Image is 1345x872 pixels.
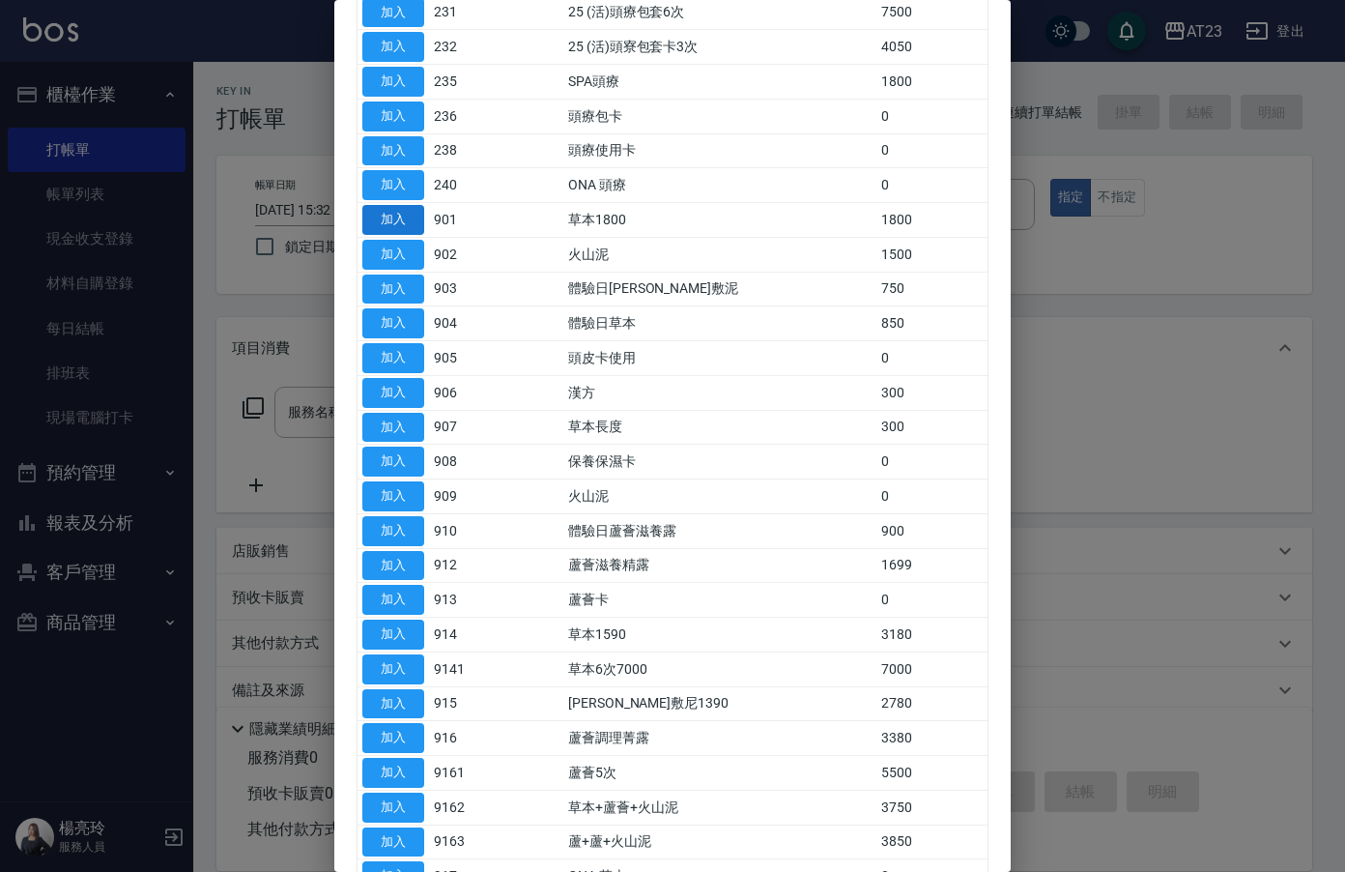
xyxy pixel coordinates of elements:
td: 4050 [876,30,987,65]
td: 915 [429,686,500,721]
td: 3850 [876,825,987,859]
button: 加入 [362,102,424,131]
td: 0 [876,133,987,168]
td: 火山泥 [563,237,876,272]
td: 1800 [876,203,987,238]
td: ONA 頭療 [563,168,876,203]
td: 0 [876,99,987,133]
td: 910 [429,513,500,548]
td: 909 [429,480,500,514]
td: 0 [876,480,987,514]
td: 保養保濕卡 [563,445,876,480]
td: 904 [429,306,500,341]
td: 草本+蘆薈+火山泥 [563,790,876,825]
button: 加入 [362,32,424,62]
td: 草本1590 [563,618,876,653]
td: 913 [429,583,500,618]
td: 5500 [876,756,987,791]
td: 850 [876,306,987,341]
button: 加入 [362,447,424,477]
td: 3380 [876,721,987,756]
button: 加入 [362,240,424,270]
td: 1699 [876,548,987,583]
td: [PERSON_NAME]敷尼1390 [563,686,876,721]
td: 9141 [429,652,500,686]
td: 300 [876,375,987,410]
td: 1500 [876,237,987,272]
td: 900 [876,513,987,548]
td: 750 [876,272,987,306]
td: 頭皮卡使用 [563,341,876,376]
td: 蘆薈卡 [563,583,876,618]
button: 加入 [362,551,424,581]
td: 7000 [876,652,987,686]
button: 加入 [362,793,424,823]
td: 蘆薈5次 [563,756,876,791]
button: 加入 [362,620,424,650]
td: 蘆+蘆+火山泥 [563,825,876,859]
td: 漢方 [563,375,876,410]
td: 9163 [429,825,500,859]
td: 1800 [876,65,987,100]
td: 238 [429,133,500,168]
td: 0 [876,168,987,203]
td: 912 [429,548,500,583]
td: 體驗日草本 [563,306,876,341]
td: 0 [876,445,987,480]
td: 蘆薈調理菁露 [563,721,876,756]
td: 3180 [876,618,987,653]
button: 加入 [362,516,424,546]
button: 加入 [362,343,424,373]
td: 300 [876,410,987,445]
td: 體驗日蘆薈滋養露 [563,513,876,548]
td: 902 [429,237,500,272]
td: 916 [429,721,500,756]
td: 2780 [876,686,987,721]
td: 草本長度 [563,410,876,445]
td: 914 [429,618,500,653]
td: 905 [429,341,500,376]
td: 25 (活)頭寮包套卡3次 [563,30,876,65]
button: 加入 [362,67,424,97]
td: 0 [876,583,987,618]
td: 907 [429,410,500,445]
button: 加入 [362,170,424,200]
button: 加入 [362,308,424,338]
td: 3750 [876,790,987,825]
button: 加入 [362,828,424,857]
button: 加入 [362,585,424,615]
button: 加入 [362,205,424,235]
td: 草本1800 [563,203,876,238]
td: 火山泥 [563,480,876,514]
button: 加入 [362,378,424,408]
td: 908 [429,445,500,480]
td: 頭療使用卡 [563,133,876,168]
button: 加入 [362,481,424,511]
button: 加入 [362,758,424,788]
td: 235 [429,65,500,100]
button: 加入 [362,723,424,753]
td: 906 [429,375,500,410]
button: 加入 [362,136,424,166]
td: 頭療包卡 [563,99,876,133]
td: 0 [876,341,987,376]
td: 草本6次7000 [563,652,876,686]
button: 加入 [362,689,424,719]
td: 236 [429,99,500,133]
button: 加入 [362,413,424,443]
button: 加入 [362,654,424,684]
button: 加入 [362,275,424,305]
td: 蘆薈滋養精露 [563,548,876,583]
td: 903 [429,272,500,306]
td: SPA頭療 [563,65,876,100]
td: 體驗日[PERSON_NAME]敷泥 [563,272,876,306]
td: 9161 [429,756,500,791]
td: 232 [429,30,500,65]
td: 901 [429,203,500,238]
td: 240 [429,168,500,203]
td: 9162 [429,790,500,825]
